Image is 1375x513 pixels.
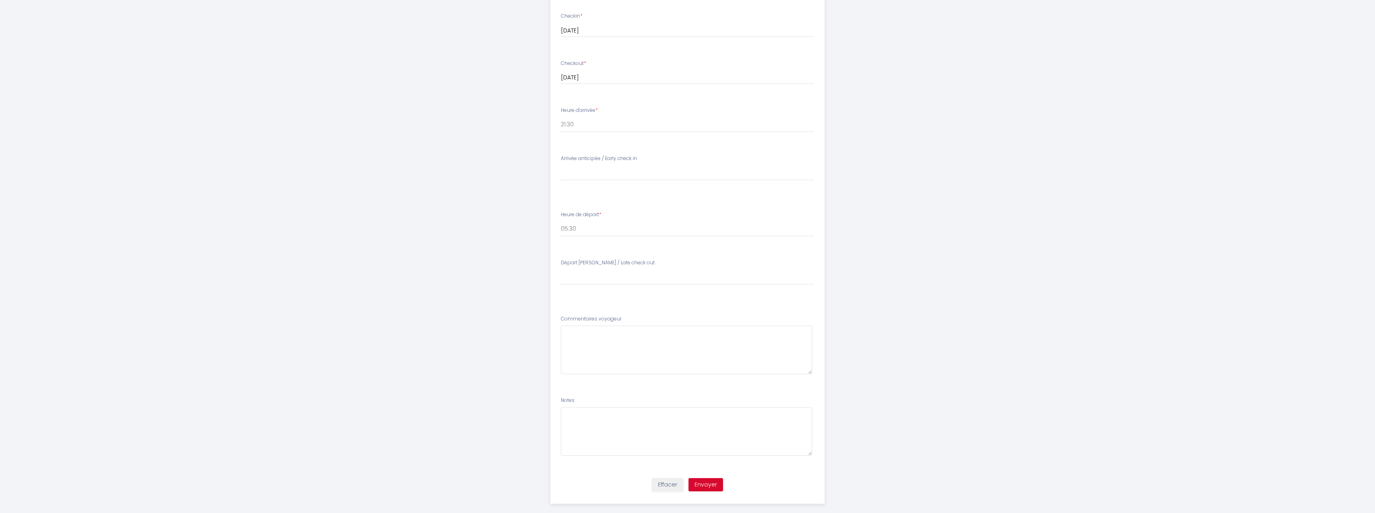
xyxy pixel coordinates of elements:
[561,12,583,20] label: Checkin
[561,107,598,114] label: Heure d'arrivée
[561,60,586,67] label: Checkout
[561,315,621,323] label: Commentaires voyageur
[561,397,574,404] label: Notes
[652,478,683,492] button: Effacer
[561,211,601,219] label: Heure de départ
[689,478,723,492] button: Envoyer
[561,155,637,162] label: Arrivée anticipée / Early check in
[561,259,655,267] label: Départ [PERSON_NAME] / Late check out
